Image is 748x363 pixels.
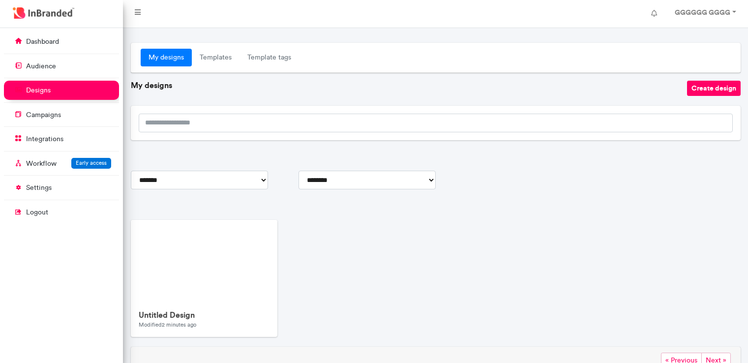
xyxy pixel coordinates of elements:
h6: My designs [131,81,687,90]
h6: Untitled Design [139,310,270,320]
button: Create design [687,81,741,96]
p: designs [26,86,51,95]
p: Workflow [26,159,57,169]
small: Modified 2 minutes ago [139,321,196,328]
a: My designs [141,49,192,66]
a: audience [4,57,119,75]
a: campaigns [4,105,119,124]
a: settings [4,178,119,197]
p: campaigns [26,110,61,120]
strong: GGGGGG GGGG [675,8,730,17]
a: integrations [4,129,119,148]
img: InBranded Logo [10,5,77,21]
a: WorkflowEarly access [4,154,119,173]
p: dashboard [26,37,59,47]
a: Templates [192,49,239,66]
p: logout [26,208,48,217]
a: Template tags [239,49,299,66]
p: audience [26,61,56,71]
a: GGGGGG GGGG [665,4,744,24]
a: preview-of-Untitled DesignUntitled DesignModified2 minutes ago [131,220,278,337]
p: integrations [26,134,63,144]
a: designs [4,81,119,99]
a: dashboard [4,32,119,51]
p: settings [26,183,52,193]
span: Early access [76,159,107,166]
